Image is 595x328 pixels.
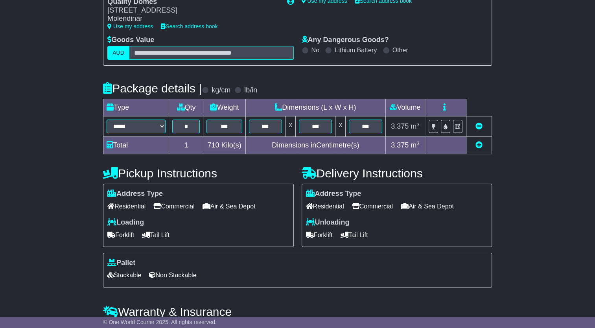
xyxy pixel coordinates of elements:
[475,141,483,149] a: Add new item
[107,36,154,44] label: Goods Value
[103,305,492,318] h4: Warranty & Insurance
[107,229,134,241] span: Forklift
[306,190,361,198] label: Address Type
[244,86,257,95] label: lb/in
[392,46,408,54] label: Other
[107,6,279,15] div: [STREET_ADDRESS]
[107,200,146,212] span: Residential
[306,200,344,212] span: Residential
[107,218,144,227] label: Loading
[302,36,389,44] label: Any Dangerous Goods?
[169,137,203,154] td: 1
[411,141,420,149] span: m
[103,137,169,154] td: Total
[416,140,420,146] sup: 3
[103,82,202,95] h4: Package details |
[107,15,279,23] div: Molendinar
[335,46,377,54] label: Lithium Battery
[401,200,454,212] span: Air & Sea Depot
[411,122,420,130] span: m
[341,229,368,241] span: Tail Lift
[107,269,141,281] span: Stackable
[306,218,350,227] label: Unloading
[335,116,346,137] td: x
[107,46,129,60] label: AUD
[107,23,153,29] a: Use my address
[391,122,409,130] span: 3.375
[203,200,256,212] span: Air & Sea Depot
[212,86,230,95] label: kg/cm
[149,269,196,281] span: Non Stackable
[103,319,217,325] span: © One World Courier 2025. All rights reserved.
[169,99,203,116] td: Qty
[103,167,293,180] h4: Pickup Instructions
[352,200,393,212] span: Commercial
[306,229,333,241] span: Forklift
[153,200,194,212] span: Commercial
[245,137,385,154] td: Dimensions in Centimetre(s)
[385,99,425,116] td: Volume
[142,229,169,241] span: Tail Lift
[203,137,245,154] td: Kilo(s)
[245,99,385,116] td: Dimensions (L x W x H)
[311,46,319,54] label: No
[203,99,245,116] td: Weight
[208,141,219,149] span: 710
[107,190,163,198] label: Address Type
[286,116,296,137] td: x
[391,141,409,149] span: 3.375
[302,167,492,180] h4: Delivery Instructions
[107,259,135,267] label: Pallet
[475,122,483,130] a: Remove this item
[103,99,169,116] td: Type
[416,122,420,127] sup: 3
[161,23,217,29] a: Search address book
